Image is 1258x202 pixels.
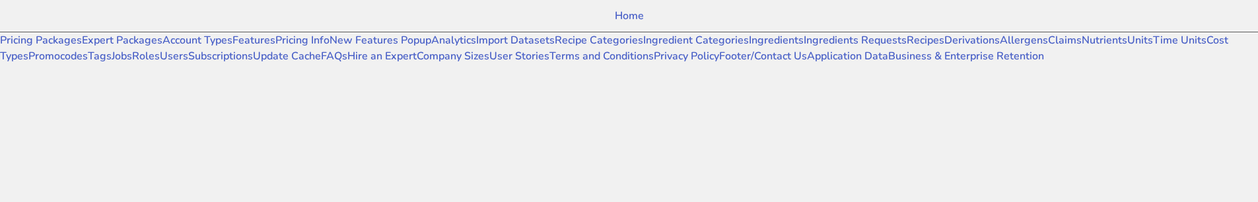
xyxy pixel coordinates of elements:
[275,33,330,48] a: Pricing Info
[1127,33,1153,48] a: Units
[654,49,719,63] a: Privacy Policy
[476,33,555,48] a: Import Datasets
[549,49,654,63] a: Terms and Conditions
[28,49,88,63] a: Promocodes
[907,33,944,48] a: Recipes
[188,49,253,63] a: Subscriptions
[162,33,232,48] a: Account Types
[253,49,321,63] a: Update Cache
[643,33,749,48] a: Ingredient Categories
[719,49,807,63] a: Footer/Contact Us
[132,49,160,63] a: Roles
[1153,33,1206,48] a: Time Units
[112,49,132,63] a: Jobs
[888,49,1044,63] a: Business & Enterprise Retention
[804,33,907,48] a: Ingredients Requests
[347,49,417,63] a: Hire an Expert
[1000,33,1048,48] a: Allergens
[82,33,162,48] a: Expert Packages
[160,49,188,63] a: Users
[330,33,431,48] a: New Features Popup
[555,33,643,48] a: Recipe Categories
[749,33,804,48] a: Ingredients
[417,49,489,63] a: Company Sizes
[1048,33,1082,48] a: Claims
[489,49,549,63] a: User Stories
[321,49,347,63] a: FAQs
[1082,33,1127,48] a: Nutrients
[88,49,112,63] a: Tags
[232,33,275,48] a: Features
[807,49,888,63] a: Application Data
[944,33,1000,48] a: Derivations
[431,33,476,48] a: Analytics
